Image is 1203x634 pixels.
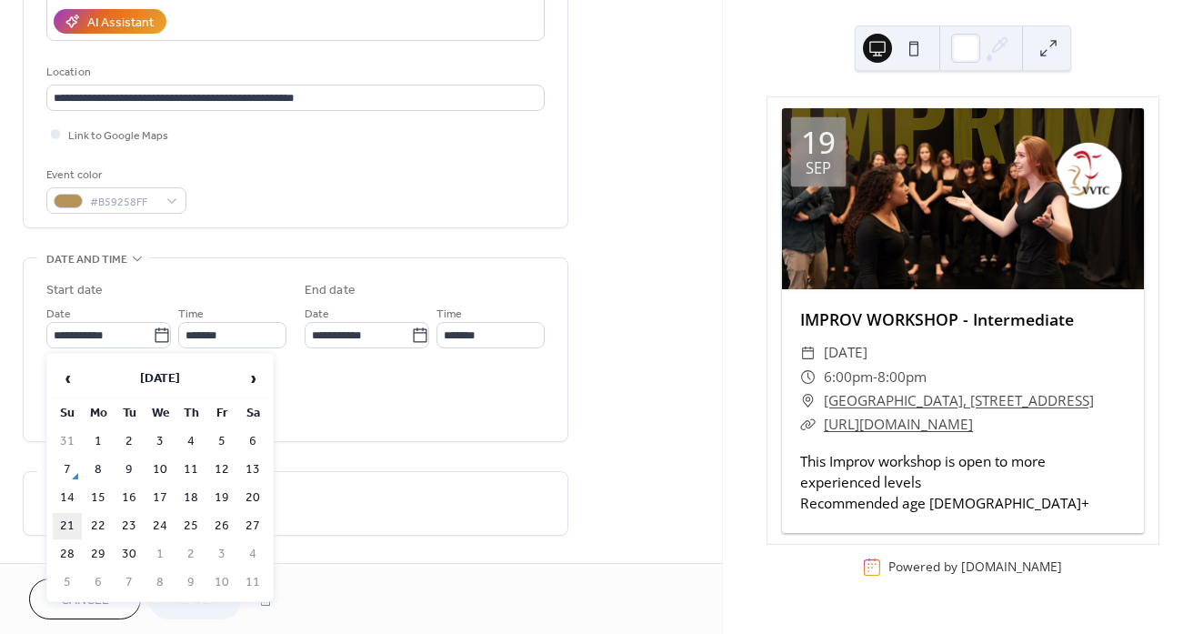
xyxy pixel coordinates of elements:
[84,359,236,398] th: [DATE]
[824,341,867,365] span: [DATE]
[90,193,157,212] span: #B59258FF
[115,457,144,483] td: 9
[207,541,236,568] td: 3
[53,541,82,568] td: 28
[824,415,973,434] a: [URL][DOMAIN_NAME]
[800,308,1074,330] a: IMPROV WORKSHOP - Intermediate
[115,541,144,568] td: 30
[238,541,267,568] td: 4
[84,400,113,427] th: Mo
[145,457,175,483] td: 10
[207,513,236,539] td: 26
[238,569,267,596] td: 11
[961,558,1062,575] a: [DOMAIN_NAME]
[145,485,175,511] td: 17
[115,485,144,511] td: 16
[115,569,144,596] td: 7
[800,413,817,437] div: ​
[84,513,113,539] td: 22
[115,513,144,539] td: 23
[176,428,206,455] td: 4
[176,400,206,427] th: Th
[207,569,236,596] td: 10
[84,541,113,568] td: 29
[54,360,81,397] span: ‹
[115,428,144,455] td: 2
[145,541,175,568] td: 1
[84,485,113,511] td: 15
[176,457,206,483] td: 11
[145,400,175,427] th: We
[53,457,82,483] td: 7
[84,457,113,483] td: 8
[53,485,82,511] td: 14
[61,591,109,610] span: Cancel
[238,513,267,539] td: 27
[806,161,831,176] div: Sep
[238,428,267,455] td: 6
[824,389,1094,413] a: [GEOGRAPHIC_DATA], [STREET_ADDRESS]
[84,428,113,455] td: 1
[87,14,154,33] div: AI Assistant
[824,366,873,389] span: 6:00pm
[873,366,877,389] span: -
[305,281,356,300] div: End date
[239,360,266,397] span: ›
[53,513,82,539] td: 21
[877,366,927,389] span: 8:00pm
[53,569,82,596] td: 5
[801,127,836,157] div: 19
[46,305,71,324] span: Date
[115,400,144,427] th: Tu
[176,513,206,539] td: 25
[68,126,168,146] span: Link to Google Maps
[176,541,206,568] td: 2
[207,485,236,511] td: 19
[145,513,175,539] td: 24
[800,341,817,365] div: ​
[436,305,462,324] span: Time
[800,389,817,413] div: ​
[145,428,175,455] td: 3
[29,579,141,619] button: Cancel
[207,428,236,455] td: 5
[238,457,267,483] td: 13
[888,558,1062,575] div: Powered by
[178,305,204,324] span: Time
[53,400,82,427] th: Su
[305,305,329,324] span: Date
[145,569,175,596] td: 8
[46,250,127,269] span: Date and time
[238,485,267,511] td: 20
[176,485,206,511] td: 18
[46,63,541,82] div: Location
[238,400,267,427] th: Sa
[176,569,206,596] td: 9
[84,569,113,596] td: 6
[53,428,82,455] td: 31
[800,366,817,389] div: ​
[782,451,1144,514] div: This Improv workshop is open to more experienced levels Recommended age [DEMOGRAPHIC_DATA]+
[207,400,236,427] th: Fr
[46,166,183,185] div: Event color
[46,281,103,300] div: Start date
[207,457,236,483] td: 12
[54,9,166,34] button: AI Assistant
